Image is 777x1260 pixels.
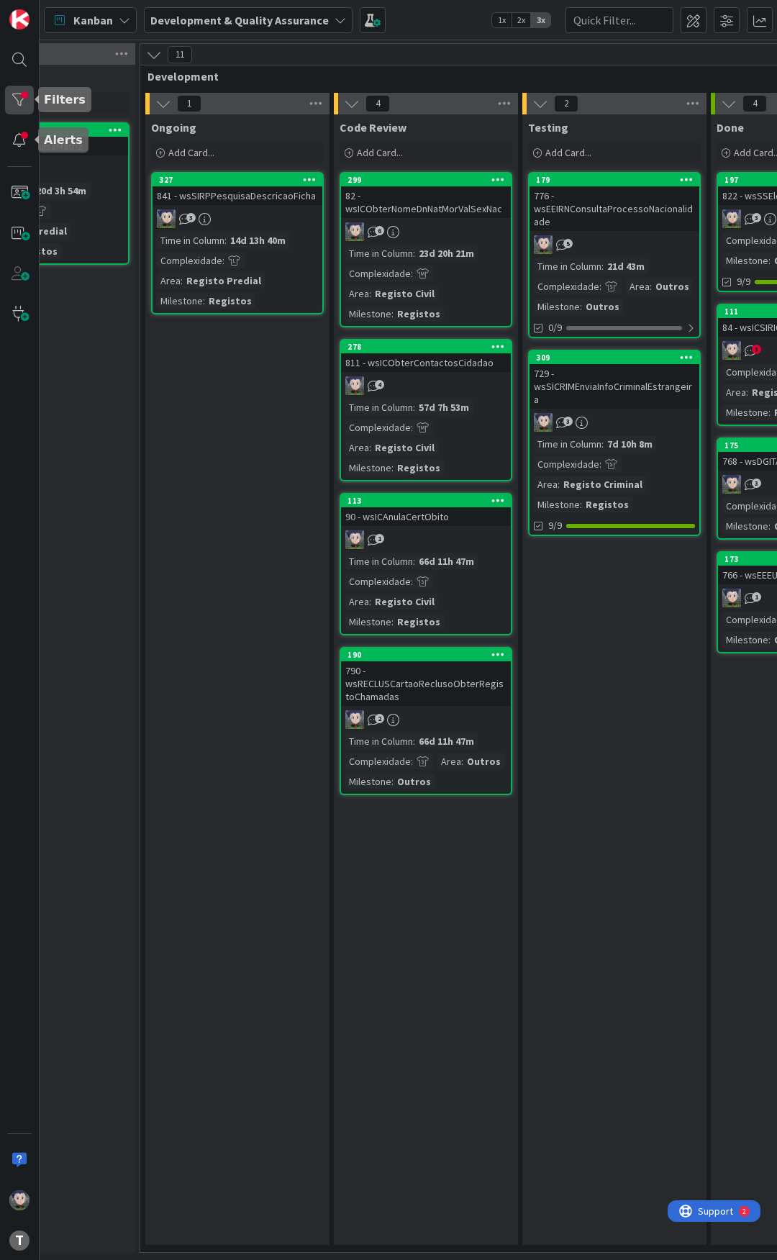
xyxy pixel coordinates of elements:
[601,258,604,274] span: :
[345,530,364,549] img: LS
[530,173,699,186] div: 179
[341,173,511,218] div: 29982 - wsICObterNomeDnNatMorValSexNac
[536,353,699,363] div: 309
[415,245,478,261] div: 23d 20h 21m
[534,436,601,452] div: Time in Column
[626,278,650,294] div: Area
[205,293,255,309] div: Registos
[752,345,761,354] span: 3
[394,614,444,630] div: Registos
[415,733,478,749] div: 66d 11h 47m
[722,253,768,268] div: Milestone
[534,476,558,492] div: Area
[371,286,438,302] div: Registo Civil
[341,648,511,706] div: 190790 - wsRECLUSCartaoReclusoObterRegistoChamadas
[345,733,413,749] div: Time in Column
[768,404,771,420] span: :
[341,353,511,372] div: 811 - wsICObterContactosCidadao
[528,350,701,536] a: 309729 - wsSICRIMEnviaInfoCriminalEstrangeiraLSTime in Column:7d 10h 8mComplexidade:Area:Registo ...
[157,293,203,309] div: Milestone
[411,266,413,281] span: :
[650,278,652,294] span: :
[369,594,371,609] span: :
[394,306,444,322] div: Registos
[345,420,411,435] div: Complexidade
[582,299,623,314] div: Outros
[341,710,511,729] div: LS
[345,460,391,476] div: Milestone
[159,175,322,185] div: 327
[604,258,648,274] div: 21d 43m
[345,753,411,769] div: Complexidade
[9,1230,29,1251] div: T
[347,342,511,352] div: 278
[224,232,227,248] span: :
[375,226,384,235] span: 6
[534,235,553,254] img: LS
[341,507,511,526] div: 90 - wsICAnulaCertObito
[534,413,553,432] img: LS
[9,9,29,30] img: Visit kanbanzone.com
[341,186,511,218] div: 82 - wsICObterNomeDnNatMorValSexNac
[75,6,78,17] div: 2
[558,476,560,492] span: :
[345,245,413,261] div: Time in Column
[536,175,699,185] div: 179
[722,518,768,534] div: Milestone
[563,239,573,248] span: 5
[391,306,394,322] span: :
[345,306,391,322] div: Milestone
[411,753,413,769] span: :
[548,518,562,533] span: 9/9
[768,518,771,534] span: :
[203,293,205,309] span: :
[341,494,511,507] div: 113
[183,273,265,289] div: Registo Predial
[530,364,699,409] div: 729 - wsSICRIMEnviaInfoCriminalEstrangeira
[345,774,391,789] div: Milestone
[177,95,201,112] span: 1
[341,494,511,526] div: 11390 - wsICAnulaCertObito
[369,286,371,302] span: :
[742,95,767,112] span: 4
[752,213,761,222] span: 3
[341,340,511,372] div: 278811 - wsICObterContactosCidadao
[345,440,369,455] div: Area
[365,95,390,112] span: 4
[717,120,744,135] span: Done
[601,436,604,452] span: :
[340,120,406,135] span: Code Review
[737,274,750,289] span: 9/9
[528,120,568,135] span: Testing
[530,413,699,432] div: LS
[345,399,413,415] div: Time in Column
[73,12,113,29] span: Kanban
[530,186,699,231] div: 776 - wsEEIRNConsultaProcessoNacionalidade
[492,13,512,27] span: 1x
[153,173,322,205] div: 327841 - wsSIRPPesquisaDescricaoFicha
[347,175,511,185] div: 299
[375,380,384,389] span: 4
[340,172,512,327] a: 29982 - wsICObterNomeDnNatMorValSexNacLSTime in Column:23d 20h 21mComplexidade:Area:Registo Civil...
[44,133,83,147] h5: Alerts
[357,146,403,159] span: Add Card...
[345,286,369,302] div: Area
[222,253,224,268] span: :
[341,173,511,186] div: 299
[580,299,582,314] span: :
[415,553,478,569] div: 66d 11h 47m
[168,46,192,63] span: 11
[391,774,394,789] span: :
[151,172,324,314] a: 327841 - wsSIRPPesquisaDescricaoFichaLSTime in Column:14d 13h 40mComplexidade:Area:Registo Predia...
[341,376,511,395] div: LS
[153,173,322,186] div: 327
[722,341,741,360] img: LS
[554,95,578,112] span: 2
[534,497,580,512] div: Milestone
[157,273,181,289] div: Area
[768,253,771,268] span: :
[565,7,673,33] input: Quick Filter...
[153,186,322,205] div: 841 - wsSIRPPesquisaDescricaoFicha
[153,209,322,228] div: LS
[534,258,601,274] div: Time in Column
